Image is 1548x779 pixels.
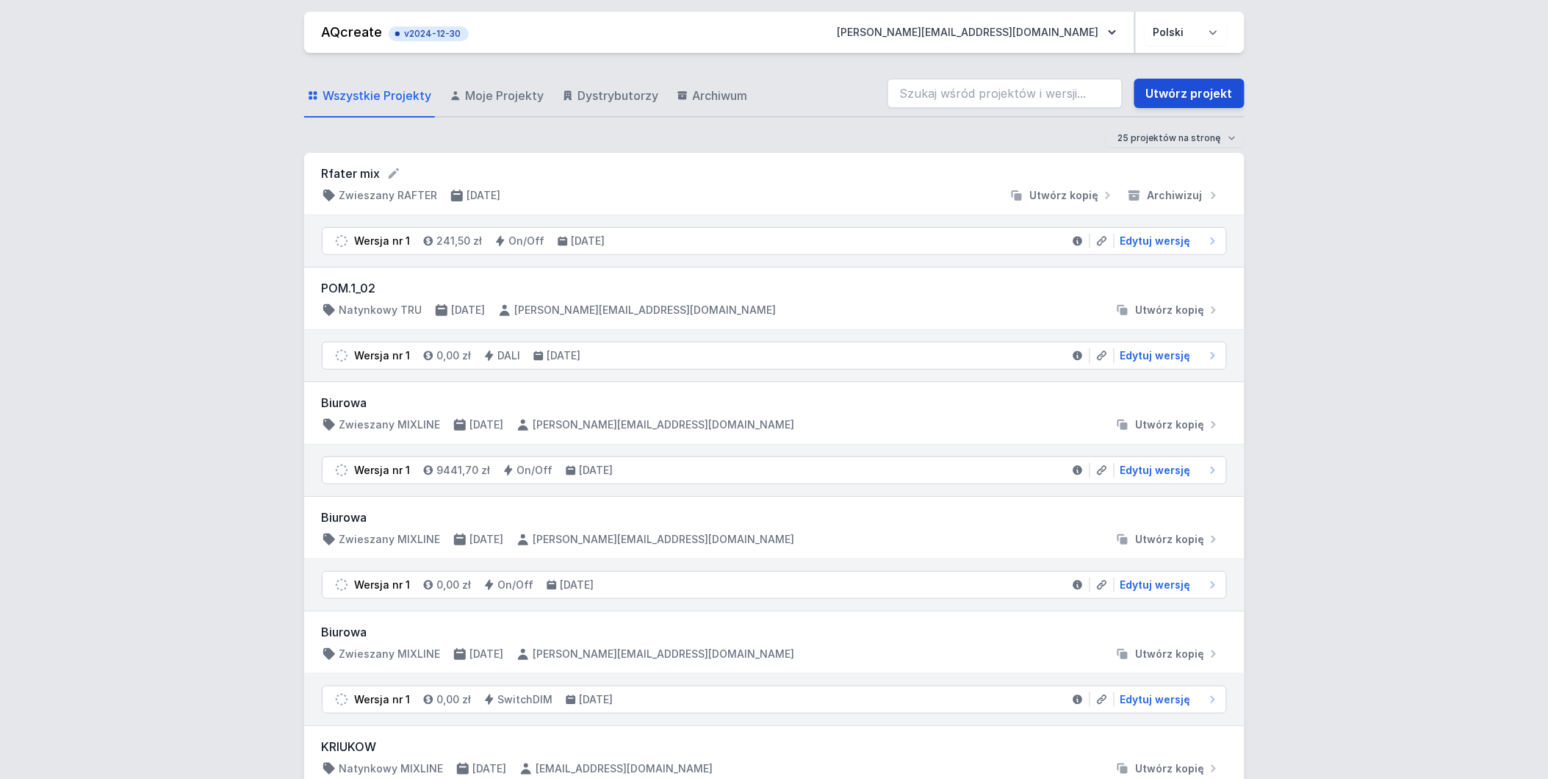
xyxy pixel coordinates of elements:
h4: [DATE] [572,234,605,248]
h3: Biurowa [322,394,1227,412]
div: Wersja nr 1 [355,348,411,363]
h4: [DATE] [547,348,581,363]
h4: Natynkowy MIXLINE [339,761,444,776]
button: Edytuj nazwę projektu [386,166,401,181]
span: Edytuj wersję [1120,692,1191,707]
img: draft.svg [334,463,349,478]
h4: 0,00 zł [437,692,472,707]
h3: POM.1_02 [322,279,1227,297]
h4: Zwieszany RAFTER [339,188,438,203]
span: Utwórz kopię [1136,761,1205,776]
span: Edytuj wersję [1120,463,1191,478]
h4: 0,00 zł [437,348,472,363]
img: draft.svg [334,234,349,248]
span: Utwórz kopię [1136,532,1205,547]
div: Wersja nr 1 [355,463,411,478]
h4: [EMAIL_ADDRESS][DOMAIN_NAME] [536,761,713,776]
h4: [DATE] [467,188,501,203]
h3: Biurowa [322,623,1227,641]
h4: [DATE] [470,417,504,432]
img: draft.svg [334,692,349,707]
h4: Zwieszany MIXLINE [339,532,441,547]
h4: [DATE] [473,761,507,776]
h4: [DATE] [470,647,504,661]
h4: [DATE] [452,303,486,317]
button: v2024-12-30 [389,24,469,41]
button: Utwórz kopię [1109,647,1227,661]
span: Wszystkie Projekty [323,87,432,104]
a: Archiwum [674,75,751,118]
button: Archiwizuj [1121,188,1227,203]
h4: SwitchDIM [498,692,553,707]
button: [PERSON_NAME][EMAIL_ADDRESS][DOMAIN_NAME] [826,19,1128,46]
span: Archiwum [693,87,748,104]
span: v2024-12-30 [396,28,461,40]
h4: 241,50 zł [437,234,483,248]
span: Edytuj wersję [1120,578,1191,592]
h4: [PERSON_NAME][EMAIL_ADDRESS][DOMAIN_NAME] [515,303,777,317]
h4: [DATE] [580,692,613,707]
span: Archiwizuj [1148,188,1203,203]
h4: 9441,70 zł [437,463,491,478]
h4: On/Off [517,463,553,478]
h4: On/Off [498,578,534,592]
a: Moje Projekty [447,75,547,118]
h4: Zwieszany MIXLINE [339,647,441,661]
div: Wersja nr 1 [355,578,411,592]
span: Utwórz kopię [1030,188,1099,203]
span: Utwórz kopię [1136,647,1205,661]
h4: [PERSON_NAME][EMAIL_ADDRESS][DOMAIN_NAME] [533,417,795,432]
h4: [DATE] [561,578,594,592]
a: Wszystkie Projekty [304,75,435,118]
select: Wybierz język [1145,19,1227,46]
h3: Biurowa [322,509,1227,526]
h4: Natynkowy TRU [339,303,422,317]
a: Edytuj wersję [1115,348,1220,363]
h4: On/Off [509,234,545,248]
h4: 0,00 zł [437,578,472,592]
h4: [PERSON_NAME][EMAIL_ADDRESS][DOMAIN_NAME] [533,532,795,547]
h4: [PERSON_NAME][EMAIL_ADDRESS][DOMAIN_NAME] [533,647,795,661]
h4: DALI [498,348,521,363]
a: Edytuj wersję [1115,692,1220,707]
a: Edytuj wersję [1115,463,1220,478]
span: Dystrybutorzy [578,87,659,104]
a: Edytuj wersję [1115,578,1220,592]
span: Utwórz kopię [1136,417,1205,432]
img: draft.svg [334,348,349,363]
span: Moje Projekty [466,87,544,104]
a: Utwórz projekt [1134,79,1245,108]
a: AQcreate [322,24,383,40]
a: Edytuj wersję [1115,234,1220,248]
span: Edytuj wersję [1120,234,1191,248]
button: Utwórz kopię [1109,417,1227,432]
button: Utwórz kopię [1109,761,1227,776]
button: Utwórz kopię [1109,532,1227,547]
img: draft.svg [334,578,349,592]
a: Dystrybutorzy [559,75,662,118]
span: Edytuj wersję [1120,348,1191,363]
div: Wersja nr 1 [355,234,411,248]
h3: KRIUKOW [322,738,1227,755]
h4: Zwieszany MIXLINE [339,417,441,432]
button: Utwórz kopię [1109,303,1227,317]
button: Utwórz kopię [1004,188,1121,203]
div: Wersja nr 1 [355,692,411,707]
h4: [DATE] [580,463,613,478]
form: Rfater mix [322,165,1227,182]
input: Szukaj wśród projektów i wersji... [888,79,1123,108]
span: Utwórz kopię [1136,303,1205,317]
h4: [DATE] [470,532,504,547]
